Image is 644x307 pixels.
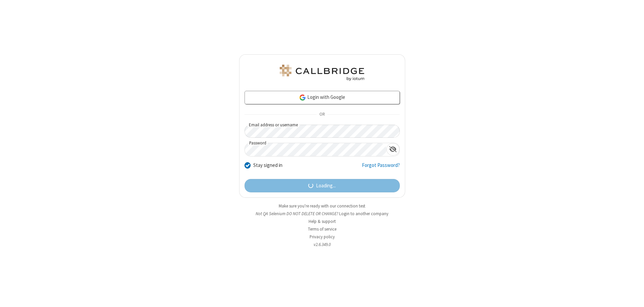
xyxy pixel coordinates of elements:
li: Not QA Selenium DO NOT DELETE OR CHANGE? [239,210,405,217]
span: Loading... [316,182,336,190]
button: Login to another company [339,210,388,217]
input: Email address or username [245,125,400,138]
a: Help & support [309,219,336,224]
input: Password [245,143,386,156]
img: QA Selenium DO NOT DELETE OR CHANGE [278,65,366,81]
a: Terms of service [308,226,336,232]
a: Make sure you're ready with our connection test [279,203,365,209]
div: Show password [386,143,399,156]
span: OR [317,110,327,119]
a: Privacy policy [310,234,335,240]
button: Loading... [245,179,400,192]
a: Forgot Password? [362,162,400,174]
li: v2.6.349.0 [239,241,405,248]
a: Login with Google [245,91,400,104]
img: google-icon.png [299,94,306,101]
label: Stay signed in [253,162,282,169]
